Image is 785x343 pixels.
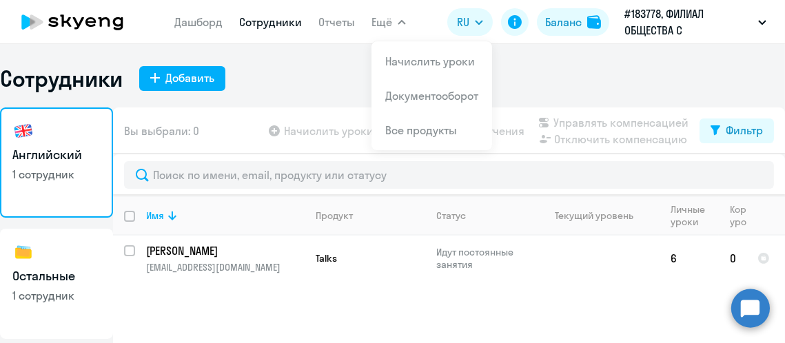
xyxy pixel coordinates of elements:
p: [EMAIL_ADDRESS][DOMAIN_NAME] [146,261,304,273]
div: Фильтр [726,122,763,138]
img: english [12,120,34,142]
div: Добавить [165,70,214,86]
div: Личные уроки [671,203,718,228]
p: 1 сотрудник [12,167,101,182]
td: 6 [660,236,719,281]
div: Личные уроки [671,203,709,228]
button: Ещё [371,8,406,36]
div: Статус [436,209,466,222]
button: Фильтр [700,118,774,143]
button: Добавить [139,66,225,91]
p: #183778, ФИЛИАЛ ОБЩЕСТВА С ОГРАНИЧЕННОЙ ОТВЕТСТВЕННОСТЬЮ "ЗАВОД ТЕХНО" Г. [GEOGRAPHIC_DATA] [624,6,753,39]
div: Продукт [316,209,425,222]
div: Имя [146,209,164,222]
a: Документооборот [385,89,478,103]
input: Поиск по имени, email, продукту или статусу [124,161,774,189]
span: Вы выбрали: 0 [124,123,199,139]
div: Имя [146,209,304,222]
span: Ещё [371,14,392,30]
a: Начислить уроки [385,54,475,68]
button: RU [447,8,493,36]
a: Сотрудники [239,15,302,29]
div: Продукт [316,209,353,222]
h3: Английский [12,146,101,164]
div: Корп. уроки [730,203,757,228]
div: Текущий уровень [555,209,634,222]
p: Идут постоянные занятия [436,246,531,271]
div: Текущий уровень [542,209,659,222]
p: [PERSON_NAME] [146,243,302,258]
span: RU [457,14,469,30]
a: Отчеты [318,15,355,29]
a: Дашборд [174,15,223,29]
button: #183778, ФИЛИАЛ ОБЩЕСТВА С ОГРАНИЧЕННОЙ ОТВЕТСТВЕННОСТЬЮ "ЗАВОД ТЕХНО" Г. [GEOGRAPHIC_DATA] [618,6,773,39]
td: 0 [719,236,746,281]
div: Статус [436,209,531,222]
span: Talks [316,252,337,264]
div: Баланс [545,14,582,30]
button: Балансbalance [537,8,609,36]
img: balance [587,15,601,29]
h3: Остальные [12,267,101,285]
img: others [12,241,34,263]
div: Корп. уроки [730,203,746,228]
a: [PERSON_NAME] [146,243,304,258]
a: Все продукты [385,123,457,137]
p: 1 сотрудник [12,288,101,303]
